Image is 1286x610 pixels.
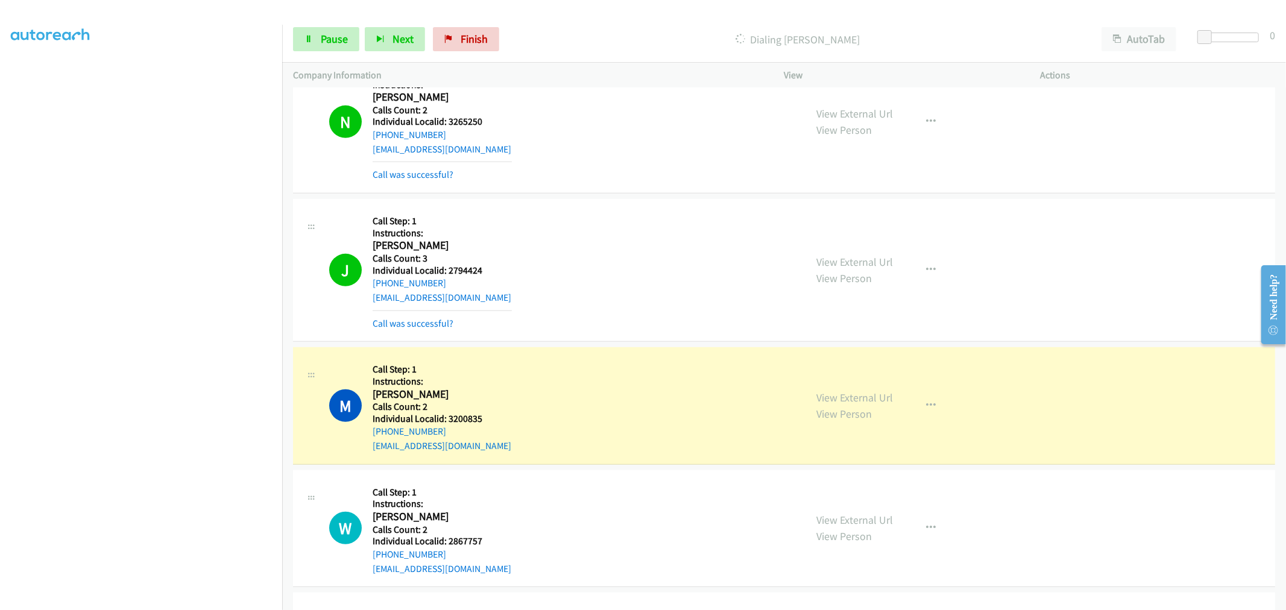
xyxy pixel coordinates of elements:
[373,413,512,425] h5: Individual Localid: 3200835
[329,389,362,422] h1: M
[817,271,872,285] a: View Person
[329,512,362,544] h1: W
[817,513,894,527] a: View External Url
[433,27,499,51] a: Finish
[373,535,512,547] h5: Individual Localid: 2867757
[1252,257,1286,353] iframe: Resource Center
[373,116,512,128] h5: Individual Localid: 3265250
[373,486,512,498] h5: Call Step: 1
[321,32,348,46] span: Pause
[329,105,362,138] h1: N
[1203,33,1259,42] div: Delay between calls (in seconds)
[1102,27,1176,51] button: AutoTab
[373,239,512,253] h2: [PERSON_NAME]
[373,90,512,104] h2: [PERSON_NAME]
[515,31,1080,48] p: Dialing [PERSON_NAME]
[373,265,512,277] h5: Individual Localid: 2794424
[373,563,511,574] a: [EMAIL_ADDRESS][DOMAIN_NAME]
[817,107,894,121] a: View External Url
[373,129,446,140] a: [PHONE_NUMBER]
[373,292,511,303] a: [EMAIL_ADDRESS][DOMAIN_NAME]
[373,376,512,388] h5: Instructions:
[1270,27,1275,43] div: 0
[373,498,512,510] h5: Instructions:
[293,27,359,51] a: Pause
[373,524,512,536] h5: Calls Count: 2
[373,510,512,524] h2: [PERSON_NAME]
[11,36,282,608] iframe: Dialpad
[817,407,872,421] a: View Person
[329,512,362,544] div: The call is yet to be attempted
[784,68,1019,83] p: View
[293,68,763,83] p: Company Information
[373,426,446,437] a: [PHONE_NUMBER]
[329,254,362,286] h1: J
[373,401,512,413] h5: Calls Count: 2
[817,123,872,137] a: View Person
[373,363,512,376] h5: Call Step: 1
[392,32,414,46] span: Next
[373,143,511,155] a: [EMAIL_ADDRESS][DOMAIN_NAME]
[817,255,894,269] a: View External Url
[817,391,894,404] a: View External Url
[817,529,872,543] a: View Person
[373,169,453,180] a: Call was successful?
[373,253,512,265] h5: Calls Count: 3
[365,27,425,51] button: Next
[373,318,453,329] a: Call was successful?
[373,549,446,560] a: [PHONE_NUMBER]
[461,32,488,46] span: Finish
[373,215,512,227] h5: Call Step: 1
[373,277,446,289] a: [PHONE_NUMBER]
[1041,68,1275,83] p: Actions
[373,227,512,239] h5: Instructions:
[373,388,512,401] h2: [PERSON_NAME]
[373,440,511,451] a: [EMAIL_ADDRESS][DOMAIN_NAME]
[373,104,512,116] h5: Calls Count: 2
